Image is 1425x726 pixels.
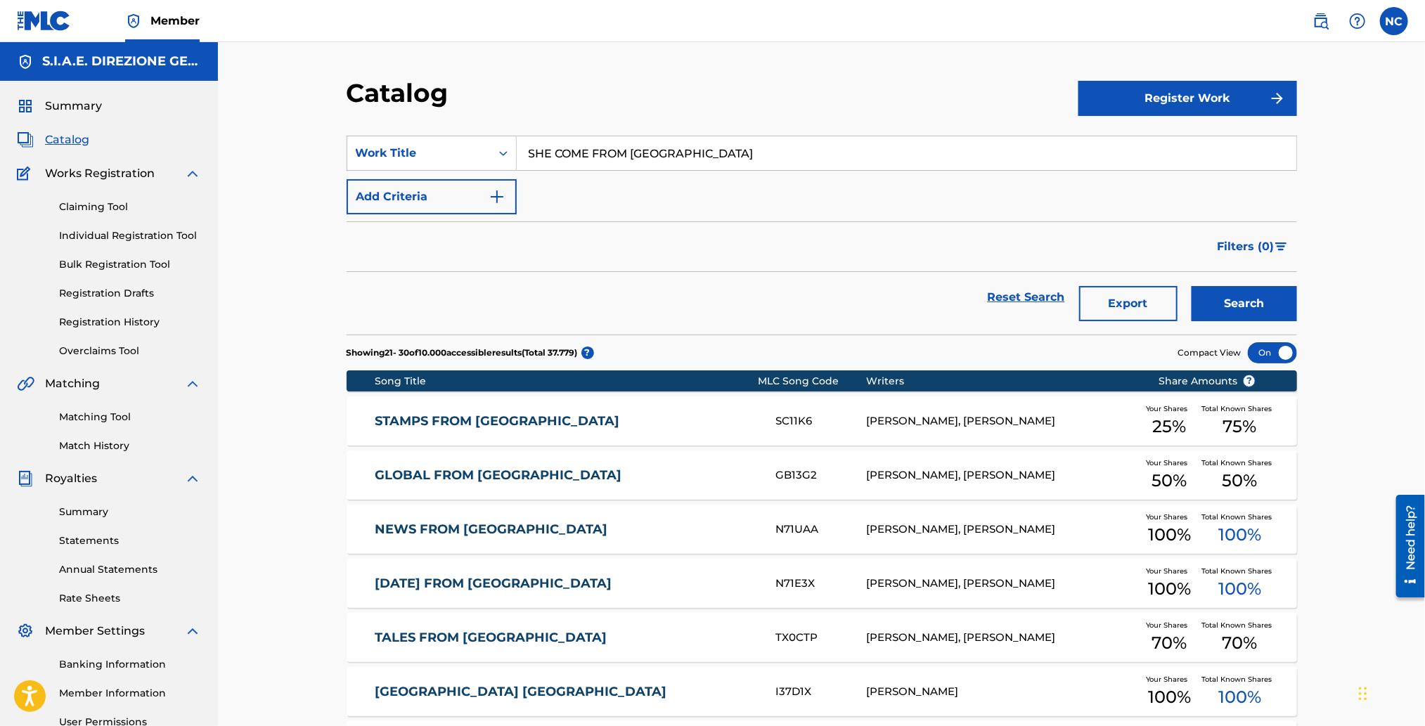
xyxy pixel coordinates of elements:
[184,165,201,182] img: expand
[59,686,201,701] a: Member Information
[1307,7,1335,35] a: Public Search
[17,470,34,487] img: Royalties
[1079,286,1178,321] button: Export
[1146,458,1193,468] span: Your Shares
[45,470,97,487] span: Royalties
[59,344,201,358] a: Overclaims Tool
[347,346,578,359] p: Showing 21 - 30 of 10.000 accessible results (Total 37.779 )
[59,315,201,330] a: Registration History
[866,630,1137,646] div: [PERSON_NAME], [PERSON_NAME]
[981,282,1072,313] a: Reset Search
[125,13,142,30] img: Top Rightsholder
[1078,81,1297,116] button: Register Work
[866,684,1137,700] div: [PERSON_NAME]
[1148,685,1191,710] span: 100 %
[1275,242,1287,251] img: filter
[1269,90,1286,107] img: f7272a7cc735f4ea7f67.svg
[1313,13,1329,30] img: search
[59,505,201,519] a: Summary
[184,375,201,392] img: expand
[1244,375,1255,387] span: ?
[776,630,866,646] div: TX0CTP
[17,623,34,640] img: Member Settings
[1201,458,1277,468] span: Total Known Shares
[1218,576,1261,602] span: 100 %
[1222,468,1257,493] span: 50 %
[59,591,201,606] a: Rate Sheets
[45,131,89,148] span: Catalog
[375,467,757,484] a: GLOBAL FROM [GEOGRAPHIC_DATA]
[489,188,505,205] img: 9d2ae6d4665cec9f34b9.svg
[1380,7,1408,35] div: User Menu
[59,286,201,301] a: Registration Drafts
[59,257,201,272] a: Bulk Registration Tool
[17,98,102,115] a: SummarySummary
[758,374,866,389] div: MLC Song Code
[1201,512,1277,522] span: Total Known Shares
[375,413,757,429] a: STAMPS FROM [GEOGRAPHIC_DATA]
[347,179,517,214] button: Add Criteria
[59,410,201,424] a: Matching Tool
[1148,576,1191,602] span: 100 %
[1178,346,1242,359] span: Compact View
[150,13,200,29] span: Member
[1218,685,1261,710] span: 100 %
[776,684,866,700] div: I37D1X
[1218,238,1275,255] span: Filters ( 0 )
[1359,673,1367,715] div: Trascina
[375,684,757,700] a: [GEOGRAPHIC_DATA] [GEOGRAPHIC_DATA]
[776,576,866,592] div: N71E3X
[45,98,102,115] span: Summary
[1349,13,1366,30] img: help
[45,165,155,182] span: Works Registration
[1146,403,1193,414] span: Your Shares
[866,576,1137,592] div: [PERSON_NAME], [PERSON_NAME]
[356,145,482,162] div: Work Title
[59,657,201,672] a: Banking Information
[1355,659,1425,726] iframe: Chat Widget
[1222,630,1257,656] span: 70 %
[184,470,201,487] img: expand
[1209,229,1297,264] button: Filters (0)
[42,53,201,70] h5: S.I.A.E. DIREZIONE GENERALE
[1152,630,1187,656] span: 70 %
[375,576,757,592] a: [DATE] FROM [GEOGRAPHIC_DATA]
[1152,468,1187,493] span: 50 %
[375,630,757,646] a: TALES FROM [GEOGRAPHIC_DATA]
[17,53,34,70] img: Accounts
[17,165,35,182] img: Works Registration
[1159,374,1256,389] span: Share Amounts
[1223,414,1256,439] span: 75 %
[375,521,757,538] a: NEWS FROM [GEOGRAPHIC_DATA]
[59,228,201,243] a: Individual Registration Tool
[17,98,34,115] img: Summary
[1343,7,1372,35] div: Help
[59,533,201,548] a: Statements
[866,413,1137,429] div: [PERSON_NAME], [PERSON_NAME]
[45,375,100,392] span: Matching
[1201,674,1277,685] span: Total Known Shares
[1201,403,1277,414] span: Total Known Shares
[1218,522,1261,547] span: 100 %
[17,131,34,148] img: Catalog
[866,467,1137,484] div: [PERSON_NAME], [PERSON_NAME]
[866,374,1137,389] div: Writers
[45,623,145,640] span: Member Settings
[1355,659,1425,726] div: Widget chat
[1148,522,1191,547] span: 100 %
[59,439,201,453] a: Match History
[59,562,201,577] a: Annual Statements
[1146,566,1193,576] span: Your Shares
[59,200,201,214] a: Claiming Tool
[375,374,758,389] div: Song Title
[1386,490,1425,603] iframe: Resource Center
[776,467,866,484] div: GB13G2
[1192,286,1297,321] button: Search
[776,521,866,538] div: N71UAA
[1146,674,1193,685] span: Your Shares
[1201,620,1277,630] span: Total Known Shares
[1146,620,1193,630] span: Your Shares
[17,11,71,31] img: MLC Logo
